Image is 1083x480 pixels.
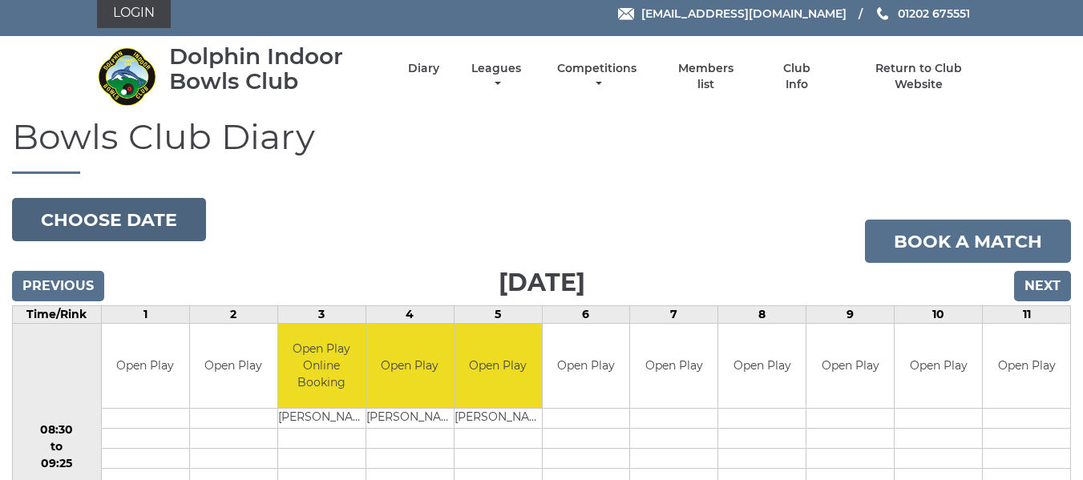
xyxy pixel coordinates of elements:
a: Club Info [771,61,823,92]
td: Open Play [806,324,894,408]
td: [PERSON_NAME] [366,408,454,428]
a: Email [EMAIL_ADDRESS][DOMAIN_NAME] [618,5,847,22]
td: [PERSON_NAME] [278,408,366,428]
span: 01202 675551 [898,6,970,21]
td: 6 [542,306,630,324]
a: Return to Club Website [851,61,986,92]
img: Dolphin Indoor Bowls Club [97,46,157,107]
a: Diary [408,61,439,76]
td: 8 [718,306,806,324]
a: Leagues [467,61,525,92]
td: 11 [983,306,1071,324]
td: Open Play [983,324,1070,408]
span: [EMAIL_ADDRESS][DOMAIN_NAME] [641,6,847,21]
td: 9 [806,306,895,324]
td: Open Play [366,324,454,408]
a: Phone us 01202 675551 [875,5,970,22]
td: Open Play [718,324,806,408]
td: 7 [630,306,718,324]
td: Open Play [455,324,542,408]
td: Open Play [895,324,982,408]
img: Phone us [877,7,888,20]
td: 3 [277,306,366,324]
div: Dolphin Indoor Bowls Club [169,44,380,94]
td: Open Play [630,324,717,408]
td: 5 [454,306,542,324]
td: [PERSON_NAME] [455,408,542,428]
td: 10 [895,306,983,324]
td: 2 [189,306,277,324]
td: Open Play [543,324,630,408]
input: Previous [12,271,104,301]
td: Open Play Online Booking [278,324,366,408]
td: Open Play [102,324,189,408]
td: 4 [366,306,454,324]
button: Choose date [12,198,206,241]
a: Competitions [554,61,641,92]
a: Members list [669,61,742,92]
td: Time/Rink [13,306,102,324]
td: 1 [101,306,189,324]
input: Next [1014,271,1071,301]
img: Email [618,8,634,20]
h1: Bowls Club Diary [12,117,1071,174]
a: Book a match [865,220,1071,263]
td: Open Play [190,324,277,408]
